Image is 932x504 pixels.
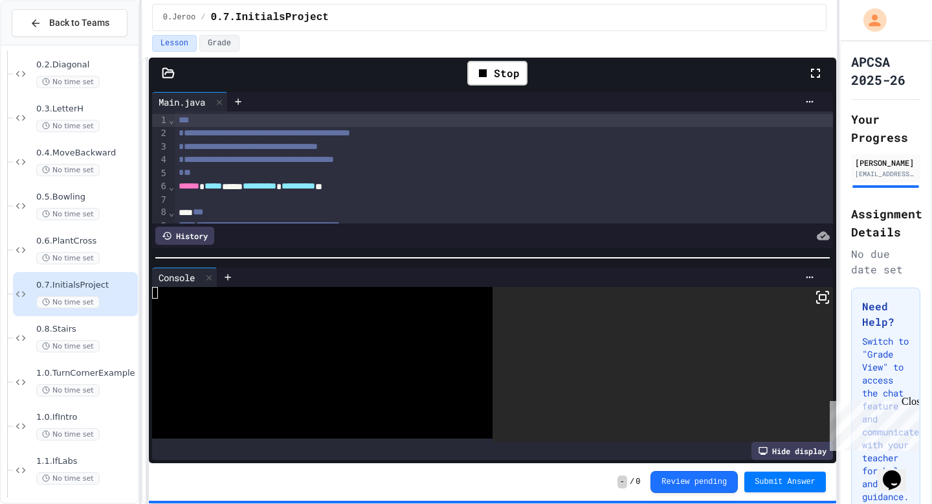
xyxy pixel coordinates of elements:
span: 0 [636,477,640,487]
span: 0.7.InitialsProject [36,280,135,291]
span: Fold line [168,207,175,218]
div: 4 [152,154,168,166]
div: Chat with us now!Close [5,5,89,82]
div: History [155,227,214,245]
div: 5 [152,167,168,180]
span: 1.0.IfIntro [36,412,135,423]
span: 0.7.InitialsProject [210,10,328,25]
span: No time set [36,472,100,485]
h1: APCSA 2025-26 [851,52,920,89]
p: Switch to "Grade View" to access the chat feature and communicate with your teacher for help and ... [862,335,909,503]
button: Grade [199,35,239,52]
div: Main.java [152,95,212,109]
div: [EMAIL_ADDRESS][DOMAIN_NAME] [855,169,916,179]
div: 1 [152,114,168,127]
button: Back to Teams [12,9,128,37]
span: 0.8.Stairs [36,324,135,335]
span: 1.1.IfLabs [36,456,135,467]
button: Submit Answer [744,472,826,492]
span: Back to Teams [49,16,109,30]
span: 0.2.Diagonal [36,60,135,71]
span: / [201,12,205,23]
span: 0.4.MoveBackward [36,148,135,159]
span: No time set [36,296,100,308]
div: Hide display [751,442,833,460]
div: My Account [850,5,890,35]
iframe: chat widget [825,396,919,451]
button: Review pending [650,471,738,493]
div: 8 [152,206,168,219]
span: 0.3.LetterH [36,104,135,115]
span: - [617,475,627,488]
div: 9 [152,220,168,233]
span: Fold line [168,115,175,125]
h3: Need Help? [862,299,909,330]
div: Stop [467,61,527,86]
button: Lesson [152,35,197,52]
span: No time set [36,252,100,264]
div: Main.java [152,92,228,111]
div: Console [152,271,201,284]
span: No time set [36,384,100,396]
span: Fold line [168,181,175,192]
div: Console [152,268,217,287]
span: 1.0.TurnCornerExample [36,368,135,379]
span: 0.5.Bowling [36,192,135,203]
iframe: chat widget [878,452,919,491]
span: 0.6.PlantCross [36,236,135,247]
div: 2 [152,127,168,140]
div: 3 [152,141,168,154]
span: No time set [36,208,100,220]
span: 0.Jeroo [163,12,195,23]
span: No time set [36,340,100,352]
div: 7 [152,194,168,207]
span: No time set [36,428,100,441]
div: [PERSON_NAME] [855,157,916,168]
span: No time set [36,164,100,176]
h2: Assignment Details [851,205,920,241]
div: No due date set [851,246,920,277]
div: 6 [152,180,168,193]
h2: Your Progress [851,110,920,146]
span: Submit Answer [755,477,815,487]
span: / [630,477,634,487]
span: No time set [36,120,100,132]
span: No time set [36,76,100,88]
